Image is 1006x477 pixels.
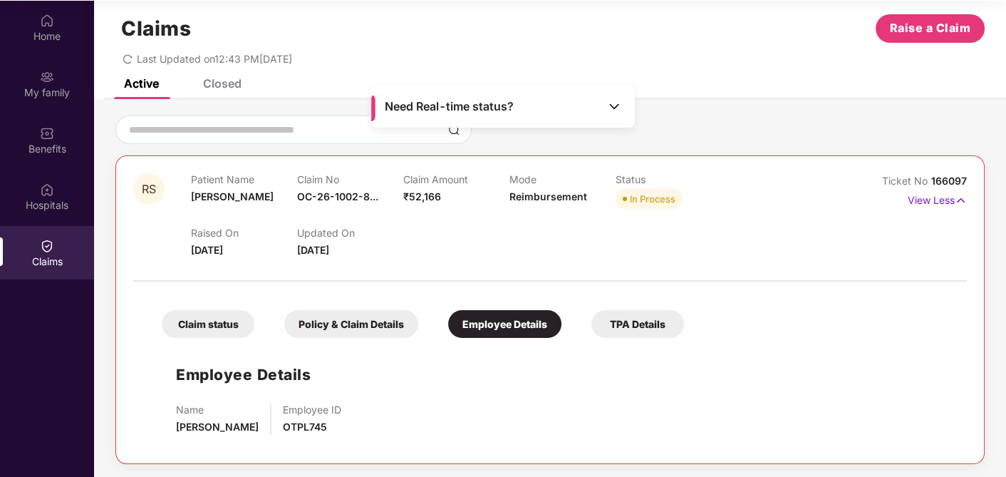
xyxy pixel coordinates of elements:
[955,193,967,208] img: svg+xml;base64,PHN2ZyB4bWxucz0iaHR0cDovL3d3dy53My5vcmcvMjAwMC9zdmciIHdpZHRoPSIxNyIgaGVpZ2h0PSIxNy...
[509,190,587,202] span: Reimbursement
[890,19,971,37] span: Raise a Claim
[191,190,274,202] span: [PERSON_NAME]
[176,404,259,416] p: Name
[40,70,54,84] img: svg+xml;base64,PHN2ZyB3aWR0aD0iMjAiIGhlaWdodD0iMjAiIHZpZXdCb3g9IjAgMCAyMCAyMCIgZmlsbD0ibm9uZSIgeG...
[142,183,156,195] span: RS
[40,14,54,28] img: svg+xml;base64,PHN2ZyBpZD0iSG9tZSIgeG1sbnM9Imh0dHA6Ly93d3cudzMub3JnLzIwMDAvc3ZnIiB3aWR0aD0iMjAiIG...
[297,244,329,256] span: [DATE]
[882,175,931,187] span: Ticket No
[40,126,54,140] img: svg+xml;base64,PHN2ZyBpZD0iQmVuZWZpdHMiIHhtbG5zPSJodHRwOi8vd3d3LnczLm9yZy8yMDAwL3N2ZyIgd2lkdGg9Ij...
[448,310,561,338] div: Employee Details
[297,173,403,185] p: Claim No
[908,189,967,208] p: View Less
[931,175,967,187] span: 166097
[176,421,259,433] span: [PERSON_NAME]
[297,227,403,239] p: Updated On
[203,76,242,91] div: Closed
[40,239,54,253] img: svg+xml;base64,PHN2ZyBpZD0iQ2xhaW0iIHhtbG5zPSJodHRwOi8vd3d3LnczLm9yZy8yMDAwL3N2ZyIgd2lkdGg9IjIwIi...
[403,173,509,185] p: Claim Amount
[191,227,297,239] p: Raised On
[630,192,675,206] div: In Process
[162,310,254,338] div: Claim status
[121,16,191,41] h1: Claims
[297,190,378,202] span: OC-26-1002-8...
[607,99,621,113] img: Toggle Icon
[616,173,722,185] p: Status
[124,76,159,91] div: Active
[385,99,514,114] span: Need Real-time status?
[191,173,297,185] p: Patient Name
[876,14,985,43] button: Raise a Claim
[283,421,327,433] span: OTPL745
[191,244,223,256] span: [DATE]
[448,124,460,135] img: svg+xml;base64,PHN2ZyBpZD0iU2VhcmNoLTMyeDMyIiB4bWxucz0iaHR0cDovL3d3dy53My5vcmcvMjAwMC9zdmciIHdpZH...
[591,310,684,338] div: TPA Details
[509,173,616,185] p: Mode
[283,404,341,416] p: Employee ID
[403,190,441,202] span: ₹52,166
[176,363,311,386] h1: Employee Details
[123,53,133,65] span: redo
[40,183,54,197] img: svg+xml;base64,PHN2ZyBpZD0iSG9zcGl0YWxzIiB4bWxucz0iaHR0cDovL3d3dy53My5vcmcvMjAwMC9zdmciIHdpZHRoPS...
[284,310,418,338] div: Policy & Claim Details
[137,53,292,65] span: Last Updated on 12:43 PM[DATE]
